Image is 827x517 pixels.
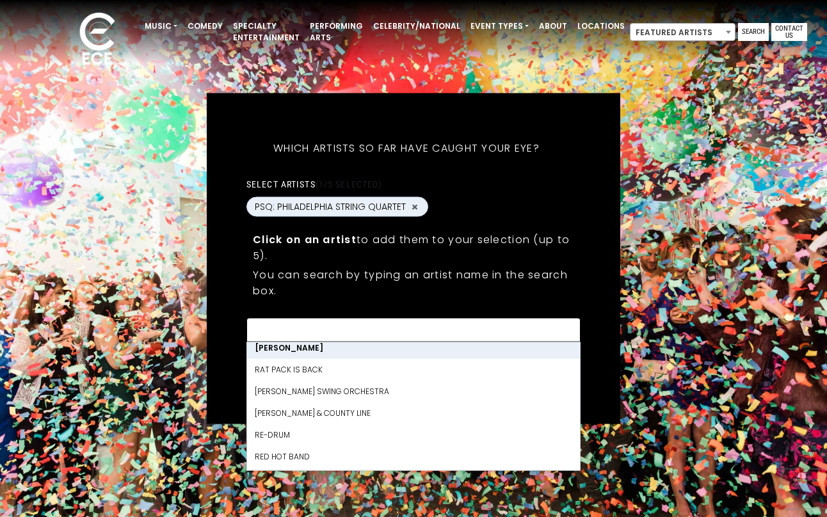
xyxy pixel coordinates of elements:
[630,24,735,42] span: Featured Artists
[410,201,420,212] button: Remove PSQ: PHILADELPHIA STRING QUARTET
[247,381,580,402] li: [PERSON_NAME] Swing Orchestra
[140,15,182,37] a: Music
[247,337,580,359] li: [PERSON_NAME]
[246,179,381,190] label: Select artists
[738,23,769,41] a: Search
[771,23,807,41] a: Contact Us
[253,267,574,299] p: You can search by typing an artist name in the search box.
[255,326,572,338] textarea: Search
[630,23,735,41] span: Featured Artists
[572,15,630,37] a: Locations
[253,232,574,264] p: to add them to your selection (up to 5).
[65,9,129,71] img: ece_new_logo_whitev2-1.png
[255,200,406,214] span: PSQ: PHILADELPHIA STRING QUARTET
[305,15,368,49] a: Performing Arts
[246,125,566,171] h5: Which artists so far have caught your eye?
[247,446,580,468] li: Red Hot Band
[465,15,534,37] a: Event Types
[316,179,382,189] span: (1/5 selected)
[247,424,580,446] li: RE-DRUM
[247,359,580,381] li: Rat Pack is Back
[247,468,580,489] li: Red Light Rodeo
[182,15,228,37] a: Comedy
[534,15,572,37] a: About
[368,15,465,37] a: Celebrity/National
[247,402,580,424] li: [PERSON_NAME] & County Line
[228,15,305,49] a: Specialty Entertainment
[253,232,357,247] strong: Click on an artist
